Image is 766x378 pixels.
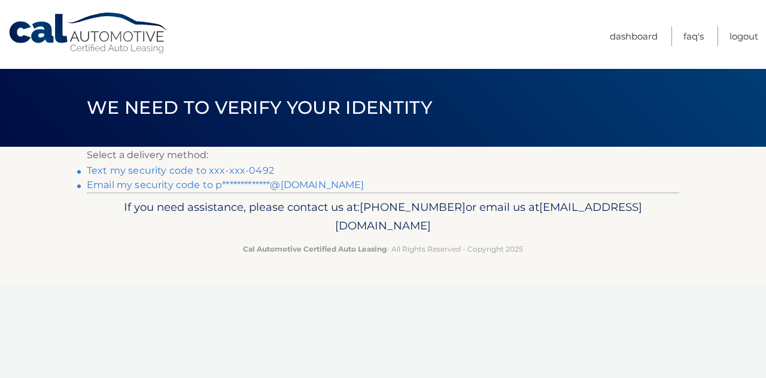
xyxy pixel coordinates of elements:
[95,243,671,255] p: - All Rights Reserved - Copyright 2025
[360,200,466,214] span: [PHONE_NUMBER]
[95,198,671,236] p: If you need assistance, please contact us at: or email us at
[87,165,274,176] a: Text my security code to xxx-xxx-0492
[243,244,387,253] strong: Cal Automotive Certified Auto Leasing
[610,26,658,46] a: Dashboard
[87,96,432,119] span: We need to verify your identity
[683,26,704,46] a: FAQ's
[8,12,169,55] a: Cal Automotive
[87,147,679,164] p: Select a delivery method:
[729,26,758,46] a: Logout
